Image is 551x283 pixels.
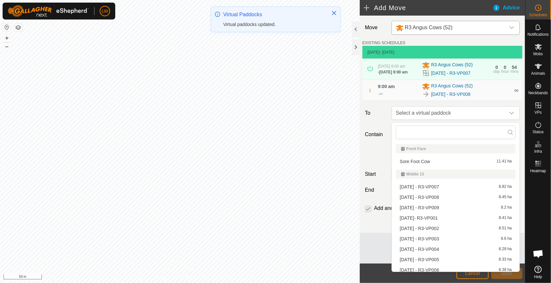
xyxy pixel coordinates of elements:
[465,271,480,276] span: Cancel
[499,247,512,251] span: 8.29 ha
[362,40,406,46] label: EXISTING SCHEDULES
[422,90,430,98] img: To
[362,131,389,138] label: Contain
[362,170,389,178] label: Start
[393,21,505,34] span: R3 Angus Cows
[396,234,516,244] li: 28-8-2025 - R3-VP003
[378,64,405,69] span: [DATE] 8:00 am
[378,69,408,75] div: -
[497,159,512,164] span: 11.41 ha
[3,23,11,31] button: Reset Map
[223,11,325,19] div: Virtual Paddocks
[493,4,525,12] div: Advice
[534,149,542,153] span: Infra
[369,88,371,93] span: 1
[400,195,439,199] span: [DATE] - R3-VP008
[396,224,516,233] li: 27-8-2025 - R3-VP002
[491,268,522,279] button: Save
[362,186,389,194] label: End
[499,216,512,220] span: 8.41 ha
[534,110,542,114] span: VPs
[378,84,395,89] span: 9:00 am
[400,205,439,210] span: [DATE] - R3-VP009
[457,268,489,279] button: Cancel
[400,268,439,272] span: [DATE] - R3-VP006
[501,237,512,241] span: 8.6 ha
[102,8,108,15] span: LW
[368,50,380,55] span: [DATE]
[330,8,339,18] button: Close
[499,195,512,199] span: 8.45 ha
[499,268,512,272] span: 8.38 ha
[364,4,493,12] h2: Add Move
[380,50,394,55] span: - [DATE]
[3,43,11,50] button: –
[529,244,548,264] a: Open chat
[505,107,518,120] div: dropdown trigger
[494,70,500,73] div: day
[431,91,470,98] a: [DATE] - R3-VP008
[400,216,438,220] span: [DATE]- R3-VP001
[533,52,543,56] span: Mobs
[501,70,509,73] div: hour
[223,21,325,28] div: Virtual paddocks updated.
[401,172,510,176] div: Middle 13
[532,130,544,134] span: Status
[400,257,439,262] span: [DATE] - R3-VP005
[431,70,470,77] a: [DATE] - R3-VP007
[362,21,389,35] label: Move
[431,61,473,69] span: R3 Angus Cows (52)
[400,185,439,189] span: [DATE] - R3-VP007
[512,65,517,70] div: 54
[400,159,430,164] span: Sore Foot Cow
[514,87,519,94] span: ∞
[396,182,516,192] li: 01-09-2025 - R3-VP007
[401,147,510,151] div: Front Face
[400,226,439,231] span: [DATE] - R3-VP002
[362,106,389,120] label: To
[186,275,206,280] a: Contact Us
[499,226,512,231] span: 8.51 ha
[510,70,519,73] div: mins
[14,24,22,32] button: Map Layers
[431,83,473,90] span: R3 Angus Cows (52)
[3,34,11,42] button: +
[531,71,545,75] span: Animals
[499,257,512,262] span: 8.33 ha
[396,157,516,166] li: Sore Foot Cow
[379,70,408,74] span: [DATE] 9:00 am
[530,169,546,173] span: Heatmap
[501,271,512,276] span: Save
[528,32,549,36] span: Notifications
[396,203,516,212] li: 03-09-2025 - R3-VP009
[534,275,542,279] span: Help
[525,263,551,281] a: Help
[499,185,512,189] span: 8.82 ha
[504,65,507,70] div: 0
[495,65,498,70] div: 0
[400,237,439,241] span: [DATE] - R3-VP003
[393,107,505,120] span: Select a virtual paddock
[396,265,516,275] li: 31-8-2025 - R3-VP006
[379,91,383,96] span: ∞
[501,205,512,210] span: 8.2 ha
[505,21,518,34] div: dropdown trigger
[374,206,442,211] label: Add another scheduled move
[154,275,179,280] a: Privacy Policy
[378,90,383,98] div: -
[396,244,516,254] li: 29-8-2025 - R3-VP004
[396,255,516,264] li: 30-8-2025 - R3-VP005
[400,247,439,251] span: [DATE] - R3-VP004
[8,5,89,17] img: Gallagher Logo
[529,13,547,17] span: Schedules
[396,213,516,223] li: 26-8-2025- R3-VP001
[396,192,516,202] li: 02-09-2025 - R3-VP008
[405,25,453,30] span: R3 Angus Cows (52)
[528,91,548,95] span: Neckbands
